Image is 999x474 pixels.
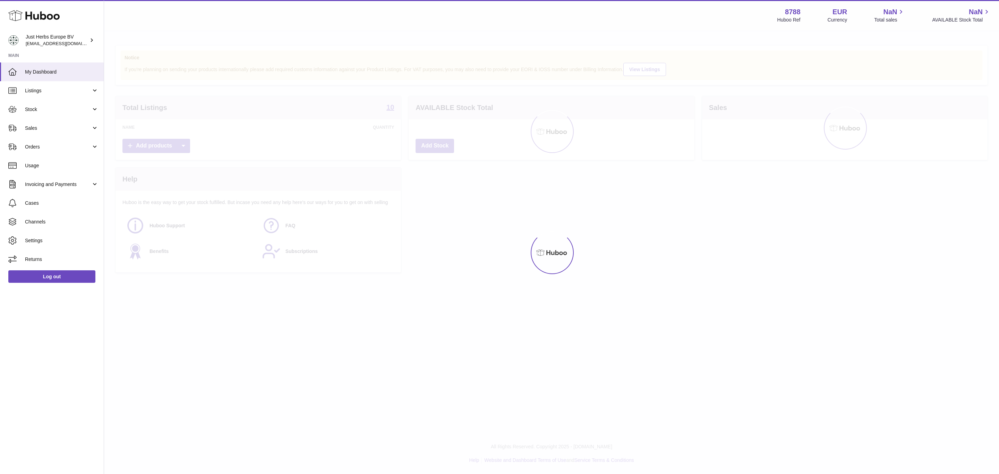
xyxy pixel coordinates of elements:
[874,7,905,23] a: NaN Total sales
[25,106,91,113] span: Stock
[25,125,91,132] span: Sales
[932,7,991,23] a: NaN AVAILABLE Stock Total
[25,219,99,225] span: Channels
[25,237,99,244] span: Settings
[969,7,983,17] span: NaN
[25,69,99,75] span: My Dashboard
[874,17,905,23] span: Total sales
[25,200,99,206] span: Cases
[25,144,91,150] span: Orders
[8,270,95,283] a: Log out
[883,7,897,17] span: NaN
[25,256,99,263] span: Returns
[25,162,99,169] span: Usage
[828,17,847,23] div: Currency
[8,35,19,45] img: internalAdmin-8788@internal.huboo.com
[785,7,801,17] strong: 8788
[25,87,91,94] span: Listings
[26,41,102,46] span: [EMAIL_ADDRESS][DOMAIN_NAME]
[832,7,847,17] strong: EUR
[25,181,91,188] span: Invoicing and Payments
[932,17,991,23] span: AVAILABLE Stock Total
[26,34,88,47] div: Just Herbs Europe BV
[777,17,801,23] div: Huboo Ref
